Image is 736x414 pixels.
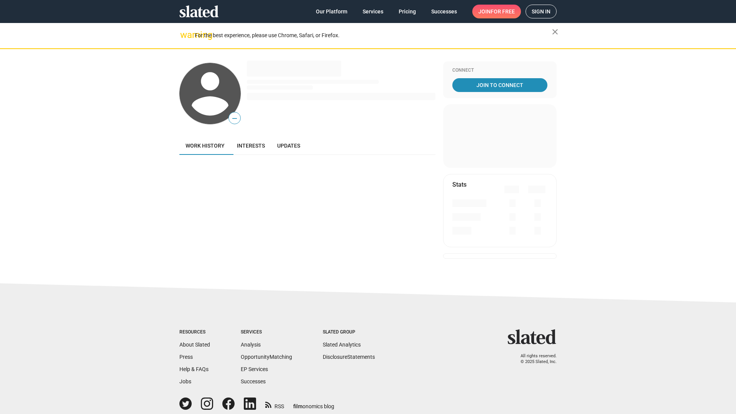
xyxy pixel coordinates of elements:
span: Services [363,5,383,18]
mat-icon: warning [180,30,189,39]
a: EP Services [241,366,268,372]
div: Connect [452,67,547,74]
span: for free [491,5,515,18]
a: DisclosureStatements [323,354,375,360]
a: Services [356,5,389,18]
mat-card-title: Stats [452,181,467,189]
a: Sign in [526,5,557,18]
span: Interests [237,143,265,149]
a: Join To Connect [452,78,547,92]
div: Resources [179,329,210,335]
a: Pricing [393,5,422,18]
div: Slated Group [323,329,375,335]
span: Updates [277,143,300,149]
a: OpportunityMatching [241,354,292,360]
a: Interests [231,136,271,155]
a: Successes [241,378,266,384]
a: Updates [271,136,306,155]
a: Help & FAQs [179,366,209,372]
span: film [293,403,302,409]
a: Analysis [241,342,261,348]
span: Pricing [399,5,416,18]
a: Successes [425,5,463,18]
span: — [229,113,240,123]
span: Join To Connect [454,78,546,92]
span: Successes [431,5,457,18]
span: Sign in [532,5,550,18]
span: Work history [186,143,225,149]
a: Press [179,354,193,360]
a: filmonomics blog [293,397,334,410]
a: Jobs [179,378,191,384]
a: RSS [265,398,284,410]
a: Work history [179,136,231,155]
div: For the best experience, please use Chrome, Safari, or Firefox. [195,30,552,41]
span: Our Platform [316,5,347,18]
mat-icon: close [550,27,560,36]
span: Join [478,5,515,18]
a: Our Platform [310,5,353,18]
a: Joinfor free [472,5,521,18]
a: About Slated [179,342,210,348]
a: Slated Analytics [323,342,361,348]
p: All rights reserved. © 2025 Slated, Inc. [513,353,557,365]
div: Services [241,329,292,335]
